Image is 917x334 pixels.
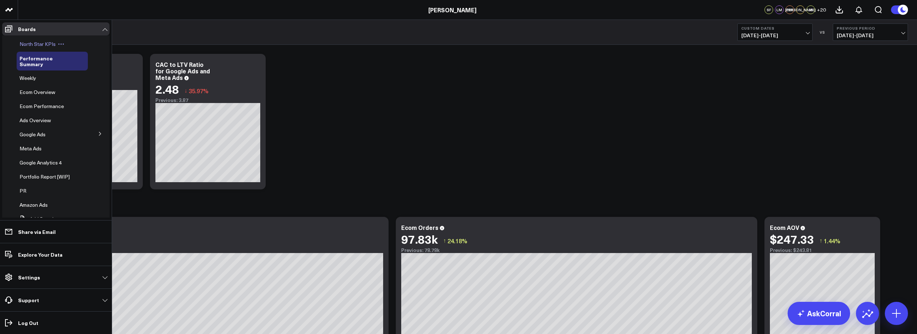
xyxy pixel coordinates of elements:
[770,232,814,245] div: $247.33
[20,174,70,180] a: Portfolio Report [WIP]
[817,5,826,14] button: +20
[20,75,36,81] a: Weekly
[824,237,840,245] span: 1.44%
[20,117,51,123] a: Ads Overview
[741,33,809,38] span: [DATE] - [DATE]
[20,40,56,47] span: North Star KPIs
[401,232,438,245] div: 97.83k
[401,247,752,253] div: Previous: 78.78k
[20,117,51,124] span: Ads Overview
[443,236,446,245] span: ↑
[20,173,70,180] span: Portfolio Report [WIP]
[428,6,476,14] a: [PERSON_NAME]
[20,145,42,152] span: Meta Ads
[20,103,64,109] a: Ecom Performance
[18,320,38,326] p: Log Out
[737,23,813,41] button: Custom Dates[DATE]-[DATE]
[20,89,55,95] a: Ecom Overview
[20,201,48,208] span: Amazon Ads
[788,302,850,325] a: AskCorral
[155,97,260,103] div: Previous: 3.87
[18,297,39,303] p: Support
[20,202,48,208] a: Amazon Ads
[155,60,210,81] div: CAC to LTV Ratio for Google Ads and Meta Ads
[189,87,209,95] span: 35.97%
[806,5,815,14] div: JB
[816,30,829,34] div: VS
[17,213,53,226] button: Add Board
[18,252,63,257] p: Explore Your Data
[775,5,784,14] div: LM
[20,132,46,137] a: Google Ads
[770,247,875,253] div: Previous: $243.81
[20,146,42,151] a: Meta Ads
[20,74,36,81] span: Weekly
[796,5,805,14] div: [PERSON_NAME]
[20,55,77,67] a: Performance Summary
[33,247,383,253] div: Previous: $19.21M
[20,160,62,166] a: Google Analytics 4
[785,5,794,14] div: DM
[20,188,26,194] a: PR
[817,7,826,12] span: + 20
[741,26,809,30] b: Custom Dates
[837,33,904,38] span: [DATE] - [DATE]
[18,274,40,280] p: Settings
[833,23,908,41] button: Previous Period[DATE]-[DATE]
[20,41,56,47] a: North Star KPIs
[155,82,179,95] div: 2.48
[401,223,438,231] div: Ecom Orders
[20,159,62,166] span: Google Analytics 4
[764,5,773,14] div: SF
[837,26,904,30] b: Previous Period
[184,86,187,95] span: ↓
[20,131,46,138] span: Google Ads
[770,223,799,231] div: Ecom AOV
[819,236,822,245] span: ↑
[18,229,56,235] p: Share via Email
[20,55,53,68] span: Performance Summary
[20,187,26,194] span: PR
[18,26,36,32] p: Boards
[2,316,110,329] a: Log Out
[447,237,467,245] span: 24.18%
